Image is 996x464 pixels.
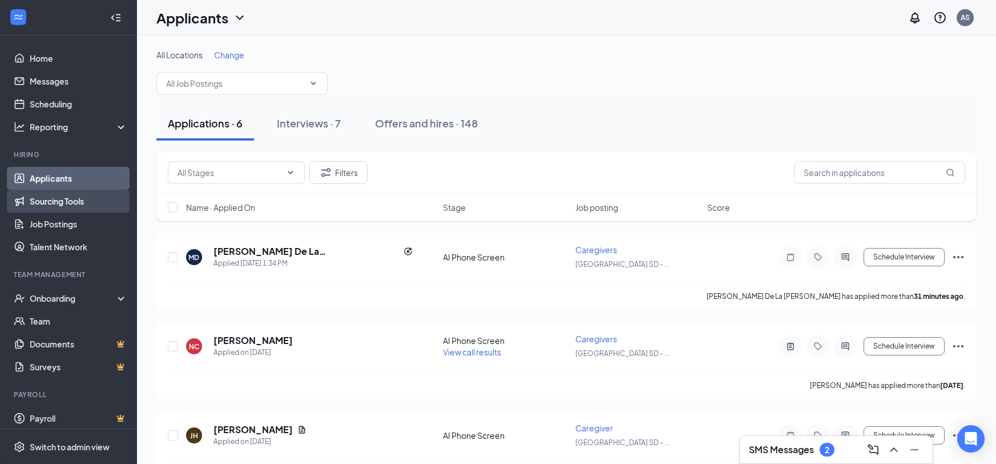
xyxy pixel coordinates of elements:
div: AS [961,13,970,22]
span: Name · Applied On [186,202,255,213]
span: Score [707,202,730,213]
div: Onboarding [30,293,118,304]
svg: QuestionInfo [933,11,947,25]
svg: ChevronUp [887,443,901,457]
div: Payroll [14,390,125,399]
svg: Notifications [908,11,922,25]
svg: ComposeMessage [866,443,880,457]
svg: Ellipses [951,250,965,264]
a: Applicants [30,167,127,190]
a: SurveysCrown [30,355,127,378]
button: ChevronUp [885,441,903,459]
span: Job posting [575,202,618,213]
div: MD [189,253,200,262]
p: [PERSON_NAME] De La [PERSON_NAME] has applied more than . [707,291,965,301]
svg: Analysis [14,121,25,133]
a: PayrollCrown [30,407,127,430]
div: AI Phone Screen [443,430,568,441]
svg: Reapply [404,247,413,256]
button: Filter Filters [309,161,368,184]
svg: Minimize [908,443,921,457]
svg: ChevronDown [233,11,247,25]
div: NC [189,342,199,351]
svg: Tag [811,431,825,440]
button: Schedule Interview [864,337,945,355]
h5: [PERSON_NAME] [213,423,293,436]
svg: ActiveChat [838,253,852,262]
button: Minimize [905,441,924,459]
input: All Job Postings [166,77,304,90]
span: View call results [443,347,502,357]
a: Scheduling [30,93,127,115]
svg: Collapse [110,12,122,23]
div: Interviews · 7 [277,116,341,130]
span: Caregivers [575,334,617,344]
div: Applied on [DATE] [213,347,293,358]
span: Caregivers [575,245,617,255]
span: Stage [443,202,466,213]
div: Hiring [14,150,125,159]
b: 31 minutes ago [914,292,963,301]
div: Applied on [DATE] [213,436,307,447]
div: Open Intercom Messenger [957,425,985,453]
svg: Tag [811,342,825,351]
div: Applications · 6 [168,116,243,130]
a: Job Postings [30,213,127,235]
svg: Ellipses [951,339,965,353]
svg: Ellipses [951,429,965,442]
div: AI Phone Screen [443,251,568,263]
input: All Stages [178,166,281,179]
span: Change [214,50,244,60]
div: Applied [DATE] 1:34 PM [213,258,413,269]
a: Home [30,47,127,70]
a: Messages [30,70,127,93]
svg: WorkstreamLogo [13,11,24,23]
svg: Document [297,425,307,434]
span: [GEOGRAPHIC_DATA] SD - ... [575,349,670,358]
svg: Note [784,253,797,262]
h5: [PERSON_NAME] [213,334,293,347]
div: Switch to admin view [30,441,110,453]
h5: [PERSON_NAME] De La [PERSON_NAME] [213,245,399,258]
span: [GEOGRAPHIC_DATA] SD - ... [575,438,670,447]
svg: Settings [14,441,25,453]
a: Talent Network [30,235,127,258]
div: 2 [825,445,829,455]
button: ComposeMessage [864,441,882,459]
button: Schedule Interview [864,426,945,445]
svg: ActiveChat [838,342,852,351]
p: [PERSON_NAME] has applied more than . [810,381,965,390]
svg: ChevronDown [286,168,295,177]
svg: ActiveChat [838,431,852,440]
input: Search in applications [794,161,965,184]
a: Sourcing Tools [30,190,127,213]
div: AI Phone Screen [443,335,568,346]
div: Team Management [14,270,125,279]
svg: Note [784,431,797,440]
svg: ChevronDown [309,79,318,88]
div: Reporting [30,121,128,133]
span: [GEOGRAPHIC_DATA] SD - ... [575,260,670,269]
div: Offers and hires · 148 [375,116,478,130]
h1: Applicants [156,8,228,27]
svg: Filter [319,166,333,179]
svg: Tag [811,253,825,262]
span: All Locations [156,50,203,60]
b: [DATE] [940,381,963,390]
svg: UserCheck [14,293,25,304]
button: Schedule Interview [864,248,945,266]
span: Caregiver [575,423,613,433]
a: Team [30,310,127,333]
a: DocumentsCrown [30,333,127,355]
div: JH [190,431,198,441]
svg: ActiveNote [784,342,797,351]
h3: SMS Messages [749,443,814,456]
svg: MagnifyingGlass [946,168,955,177]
